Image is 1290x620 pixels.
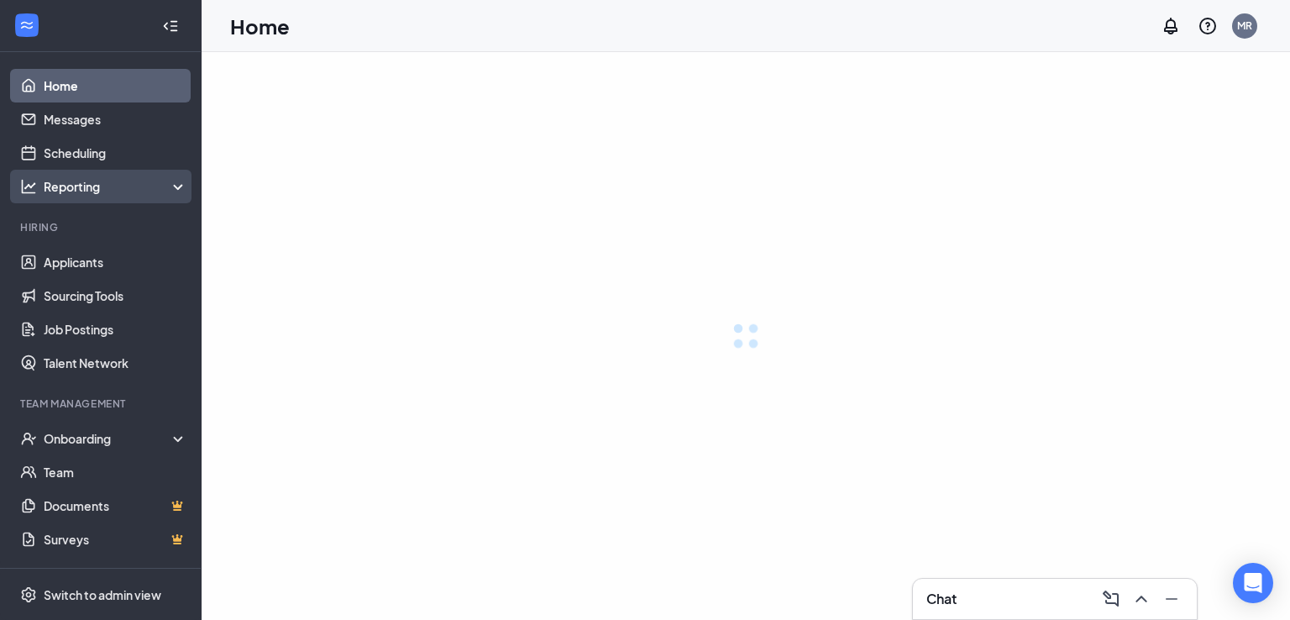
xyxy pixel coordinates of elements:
[20,430,37,447] svg: UserCheck
[1101,589,1121,609] svg: ComposeMessage
[1161,16,1181,36] svg: Notifications
[44,102,187,136] a: Messages
[44,178,188,195] div: Reporting
[20,586,37,603] svg: Settings
[1198,16,1218,36] svg: QuestionInfo
[44,313,187,346] a: Job Postings
[1096,586,1123,612] button: ComposeMessage
[44,489,187,523] a: DocumentsCrown
[1162,589,1182,609] svg: Minimize
[44,586,161,603] div: Switch to admin view
[162,18,179,34] svg: Collapse
[20,220,184,234] div: Hiring
[1156,586,1183,612] button: Minimize
[44,69,187,102] a: Home
[1233,563,1273,603] div: Open Intercom Messenger
[44,279,187,313] a: Sourcing Tools
[1126,586,1153,612] button: ChevronUp
[44,136,187,170] a: Scheduling
[926,590,957,608] h3: Chat
[44,430,188,447] div: Onboarding
[1131,589,1151,609] svg: ChevronUp
[44,245,187,279] a: Applicants
[20,178,37,195] svg: Analysis
[1237,18,1252,33] div: MR
[18,17,35,34] svg: WorkstreamLogo
[44,455,187,489] a: Team
[230,12,290,40] h1: Home
[20,397,184,411] div: Team Management
[44,346,187,380] a: Talent Network
[44,523,187,556] a: SurveysCrown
